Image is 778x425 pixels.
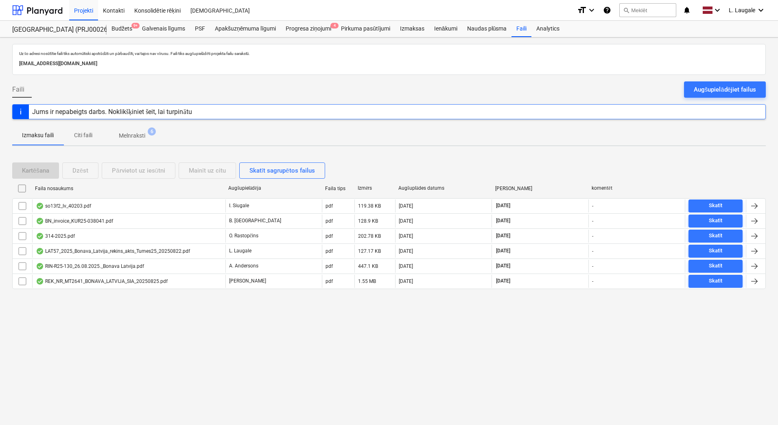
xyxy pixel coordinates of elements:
div: 447.1 KB [358,263,378,269]
span: 6 [148,127,156,136]
div: Augšupielādēja [228,185,319,191]
span: L. Laugale [729,7,755,13]
div: RIN-R25-130_26.08.2025._Bonava Latvija.pdf [36,263,144,269]
div: pdf [326,203,333,209]
div: pdf [326,218,333,224]
a: Ienākumi [429,21,462,37]
a: Progresa ziņojumi4 [281,21,336,37]
a: Faili [511,21,531,37]
div: OCR pabeigts [36,263,44,269]
button: Skatīt [688,199,743,212]
button: Skatīt sagrupētos failus [239,162,325,179]
div: [GEOGRAPHIC_DATA] (PRJ0002627, K-1 un K-2(2.kārta) 2601960 [12,26,97,34]
div: - [592,248,593,254]
div: Progresa ziņojumi [281,21,336,37]
button: Skatīt [688,245,743,258]
div: 314-2025.pdf [36,233,75,239]
button: Skatīt [688,230,743,243]
div: Izmaksas [395,21,429,37]
div: 127.17 KB [358,248,381,254]
a: Naudas plūsma [462,21,512,37]
div: - [592,233,593,239]
div: Skatīt [709,231,723,241]
div: Skatīt sagrupētos failus [249,165,315,176]
div: [DATE] [399,278,413,284]
p: O. Rastopčins [229,232,258,239]
div: so13f2_lv_40203.pdf [36,203,91,209]
i: keyboard_arrow_down [756,5,766,15]
span: [DATE] [495,278,511,285]
div: - [592,218,593,224]
div: 1.55 MB [358,278,376,284]
div: [DATE] [399,218,413,224]
p: I. Siugale [229,202,249,209]
span: [DATE] [495,202,511,209]
button: Meklēt [619,3,676,17]
div: LAT57_2025_Bonava_Latvija_rekins_akts_Tumes25_20250822.pdf [36,248,190,254]
span: search [623,7,629,13]
div: 202.78 KB [358,233,381,239]
div: pdf [326,248,333,254]
a: PSF [190,21,210,37]
iframe: Chat Widget [737,386,778,425]
div: Faila tips [325,186,351,191]
div: Skatīt [709,246,723,256]
p: A. Andersons [229,263,258,269]
div: OCR pabeigts [36,233,44,239]
p: Izmaksu faili [22,131,54,140]
p: Melnraksti [119,131,145,140]
p: [EMAIL_ADDRESS][DOMAIN_NAME] [19,59,759,68]
a: Apakšuzņēmuma līgumi [210,21,281,37]
a: Galvenais līgums [137,21,190,37]
span: [DATE] [495,263,511,269]
a: Analytics [531,21,564,37]
i: format_size [577,5,587,15]
div: Skatīt [709,261,723,271]
div: Skatīt [709,216,723,226]
div: Augšupielādējiet failus [694,84,756,95]
div: - [592,203,593,209]
div: Budžets [107,21,137,37]
div: [PERSON_NAME] [495,186,586,191]
div: Jums ir nepabeigts darbs. Noklikšķiniet šeit, lai turpinātu [32,108,192,116]
button: Augšupielādējiet failus [684,81,766,98]
p: B. [GEOGRAPHIC_DATA] [229,217,281,224]
div: Faila nosaukums [35,186,222,191]
div: [DATE] [399,203,413,209]
i: Zināšanu pamats [603,5,611,15]
p: [PERSON_NAME] [229,278,266,285]
i: notifications [683,5,691,15]
span: [DATE] [495,248,511,254]
div: - [592,278,593,284]
span: [DATE] [495,232,511,239]
div: Izmērs [358,185,392,191]
span: 4 [330,23,339,28]
div: pdf [326,263,333,269]
div: REK_NR_MT2641_BONAVA_LATVIJA_SIA_20250825.pdf [36,278,168,285]
div: 128.9 KB [358,218,378,224]
span: 9+ [131,23,140,28]
div: Skatīt [709,201,723,210]
div: OCR pabeigts [36,218,44,224]
i: keyboard_arrow_down [587,5,597,15]
div: [DATE] [399,233,413,239]
div: - [592,263,593,269]
a: Pirkuma pasūtījumi [336,21,395,37]
div: pdf [326,233,333,239]
div: BN_invoice_KUR25-038041.pdf [36,218,113,224]
a: Budžets9+ [107,21,137,37]
div: Skatīt [709,276,723,286]
div: komentēt [592,185,682,191]
div: pdf [326,278,333,284]
button: Skatīt [688,215,743,228]
div: OCR pabeigts [36,203,44,209]
button: Skatīt [688,260,743,273]
span: [DATE] [495,217,511,224]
